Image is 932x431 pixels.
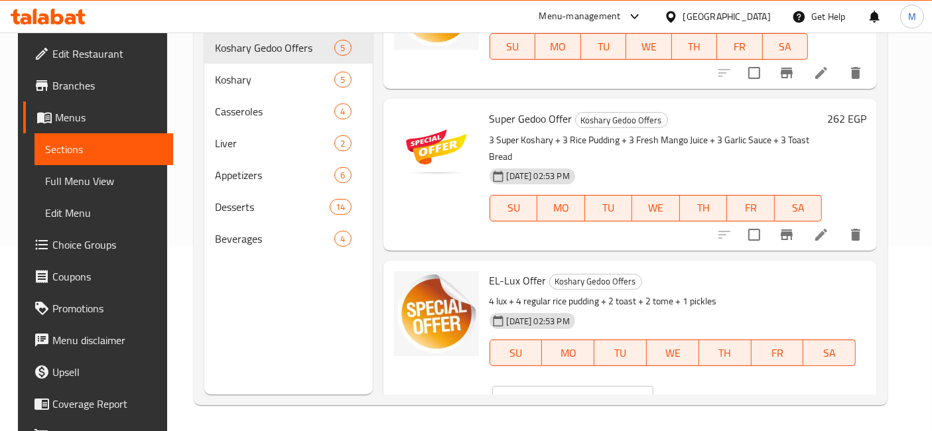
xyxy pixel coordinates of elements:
[215,72,334,88] span: Koshary
[23,324,174,356] a: Menu disclaimer
[23,356,174,388] a: Upsell
[704,343,746,363] span: TH
[840,219,872,251] button: delete
[685,198,722,217] span: TH
[335,105,350,118] span: 4
[768,37,803,56] span: SA
[334,103,351,119] div: items
[717,33,763,60] button: FR
[740,59,768,87] span: Select to update
[55,109,163,125] span: Menus
[586,37,622,56] span: TU
[23,388,174,420] a: Coverage Report
[539,9,621,25] div: Menu-management
[775,195,823,221] button: SA
[52,78,163,93] span: Branches
[335,169,350,182] span: 6
[632,195,680,221] button: WE
[52,300,163,316] span: Promotions
[683,9,771,24] div: [GEOGRAPHIC_DATA]
[335,137,350,150] span: 2
[335,233,350,245] span: 4
[590,198,628,217] span: TU
[215,231,334,247] span: Beverages
[550,274,641,289] span: Koshary Gedoo Offers
[204,64,373,95] div: Koshary5
[52,364,163,380] span: Upsell
[575,112,668,128] div: Koshary Gedoo Offers
[600,343,641,363] span: TU
[334,231,351,247] div: items
[490,293,856,310] p: 4 lux + 4 regular rice pudding + 2 toast + 2 tome + 1 pickles
[542,339,594,366] button: MO
[490,271,547,290] span: EL-Lux Offer
[52,237,163,253] span: Choice Groups
[771,393,803,424] button: Branch-specific-item
[34,197,174,229] a: Edit Menu
[840,57,872,89] button: delete
[732,198,769,217] span: FR
[334,72,351,88] div: items
[394,109,479,194] img: Super Gedoo Offer
[699,339,752,366] button: TH
[330,199,351,215] div: items
[680,195,728,221] button: TH
[215,103,334,119] span: Casseroles
[652,343,694,363] span: WE
[626,33,672,60] button: WE
[827,109,866,128] h6: 262 EGP
[23,38,174,70] a: Edit Restaurant
[685,385,714,414] button: ok
[52,396,163,412] span: Coverage Report
[501,170,575,182] span: [DATE] 02:53 PM
[52,269,163,284] span: Coupons
[549,274,642,290] div: Koshary Gedoo Offers
[335,74,350,86] span: 5
[576,113,667,128] span: Koshary Gedoo Offers
[52,46,163,62] span: Edit Restaurant
[334,167,351,183] div: items
[535,33,581,60] button: MO
[334,40,351,56] div: items
[52,332,163,348] span: Menu disclaimer
[537,195,585,221] button: MO
[727,195,775,221] button: FR
[908,9,916,24] span: M
[215,167,334,183] span: Appetizers
[803,339,856,366] button: SA
[780,198,817,217] span: SA
[23,229,174,261] a: Choice Groups
[204,95,373,127] div: Casseroles4
[45,205,163,221] span: Edit Menu
[496,343,537,363] span: SU
[45,173,163,189] span: Full Menu View
[23,261,174,292] a: Coupons
[215,40,334,56] span: Koshary Gedoo Offers
[771,219,803,251] button: Branch-specific-item
[335,42,350,54] span: 5
[757,343,799,363] span: FR
[215,135,334,151] span: Liver
[204,127,373,159] div: Liver2
[215,199,330,215] span: Desserts
[490,109,572,129] span: Super Gedoo Offer
[771,57,803,89] button: Branch-specific-item
[204,32,373,64] div: Koshary Gedoo Offers5
[840,393,872,424] button: delete
[490,33,535,60] button: SU
[490,195,537,221] button: SU
[501,391,520,407] p: EGP
[594,339,647,366] button: TU
[334,135,351,151] div: items
[34,165,174,197] a: Full Menu View
[23,101,174,133] a: Menus
[543,198,580,217] span: MO
[585,195,633,221] button: TU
